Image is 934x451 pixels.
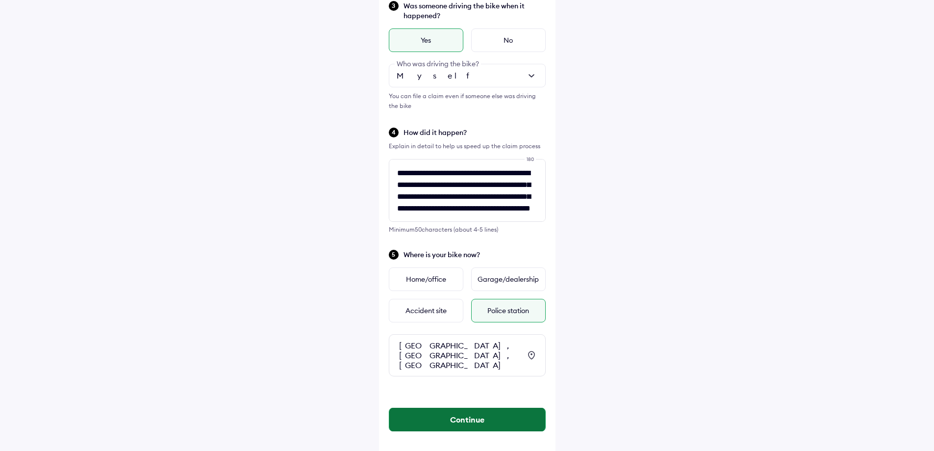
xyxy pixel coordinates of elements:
[471,28,546,52] div: No
[389,28,463,52] div: Yes
[389,141,546,151] div: Explain in detail to help us speed up the claim process
[389,408,545,431] button: Continue
[389,267,463,291] div: Home/office
[404,128,546,137] span: How did it happen?
[471,299,546,322] div: Police station
[471,267,546,291] div: Garage/dealership
[404,250,546,260] span: Where is your bike now?
[389,226,546,233] div: Minimum 50 characters (about 4-5 lines)
[389,91,546,111] div: You can file a claim even if someone else was driving the bike
[389,299,463,322] div: Accident site
[397,71,478,80] span: Myself
[399,341,521,370] div: [GEOGRAPHIC_DATA], [GEOGRAPHIC_DATA], [GEOGRAPHIC_DATA]
[404,1,546,21] span: Was someone driving the bike when it happened?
